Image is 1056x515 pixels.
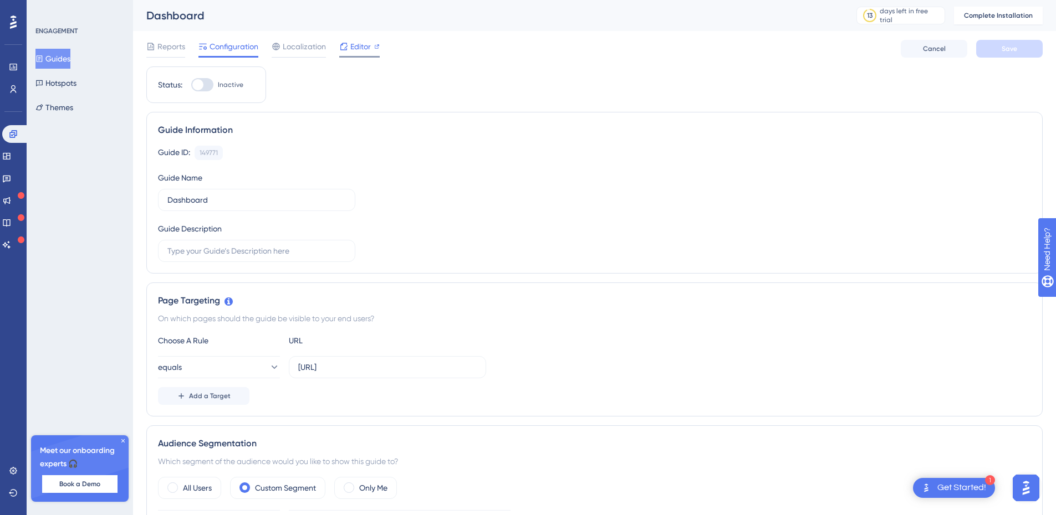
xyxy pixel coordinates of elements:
span: Need Help? [26,3,69,16]
span: Add a Target [189,392,231,400]
div: URL [289,334,411,347]
div: Get Started! [937,482,986,494]
img: launcher-image-alternative-text [920,481,933,495]
button: Complete Installation [954,7,1043,24]
div: ENGAGEMENT [35,27,78,35]
span: Configuration [210,40,258,53]
div: 149771 [200,148,218,157]
button: Cancel [901,40,967,58]
label: Custom Segment [255,481,316,495]
span: equals [158,360,182,374]
input: Type your Guide’s Name here [167,194,346,206]
span: Meet our onboarding experts 🎧 [40,444,120,471]
div: Which segment of the audience would you like to show this guide to? [158,455,1031,468]
span: Localization [283,40,326,53]
div: On which pages should the guide be visible to your end users? [158,312,1031,325]
div: Open Get Started! checklist, remaining modules: 1 [913,478,995,498]
input: yourwebsite.com/path [298,361,477,373]
div: Guide Name [158,171,202,184]
div: Dashboard [146,8,829,23]
button: Guides [35,49,70,69]
button: Book a Demo [42,475,118,493]
span: Save [1002,44,1017,53]
div: 13 [867,11,873,20]
button: equals [158,356,280,378]
div: Guide Information [158,123,1031,137]
span: Inactive [218,80,243,89]
div: Status: [158,78,182,91]
span: Reports [157,40,185,53]
button: Hotspots [35,73,76,93]
span: Cancel [923,44,946,53]
label: Only Me [359,481,387,495]
div: 1 [985,475,995,485]
span: Book a Demo [59,480,100,488]
iframe: UserGuiding AI Assistant Launcher [1009,471,1043,504]
div: Page Targeting [158,294,1031,307]
div: Audience Segmentation [158,437,1031,450]
button: Add a Target [158,387,249,405]
div: Guide Description [158,222,222,235]
button: Themes [35,97,73,117]
button: Save [976,40,1043,58]
span: Complete Installation [964,11,1033,20]
div: Guide ID: [158,146,190,160]
label: All Users [183,481,212,495]
div: Choose A Rule [158,334,280,347]
span: Editor [350,40,371,53]
div: days left in free trial [880,7,941,24]
input: Type your Guide’s Description here [167,245,346,257]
